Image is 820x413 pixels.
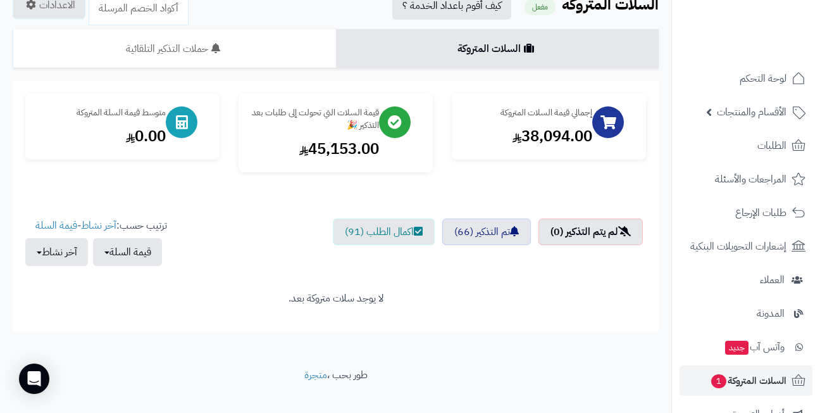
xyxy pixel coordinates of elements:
a: العملاء [680,265,812,295]
a: إشعارات التحويلات البنكية [680,231,812,262]
div: Open Intercom Messenger [19,364,49,394]
ul: ترتيب حسب: - [25,219,167,266]
span: العملاء [760,271,785,289]
span: المدونة [757,305,785,322]
span: إشعارات التحويلات البنكية [690,238,786,255]
div: إجمالي قيمة السلات المتروكة [464,106,592,119]
a: حملات التذكير التلقائية [13,29,336,68]
img: logo-2.png [734,35,808,62]
a: المراجعات والأسئلة [680,164,812,194]
div: 0.00 [38,125,166,147]
a: الطلبات [680,130,812,161]
span: طلبات الإرجاع [735,204,786,222]
span: السلات المتروكة [710,372,786,390]
a: قيمة السلة [35,218,77,233]
button: قيمة السلة [93,238,162,266]
a: متجرة [304,367,327,383]
a: لوحة التحكم [680,63,812,94]
a: لم يتم التذكير (0) [538,219,643,245]
a: اكمال الطلب (91) [333,219,435,245]
span: جديد [725,341,749,355]
button: آخر نشاط [25,238,88,266]
a: السلات المتروكة [336,29,659,68]
span: الأقسام والمنتجات [717,103,786,121]
div: قيمة السلات التي تحولت إلى طلبات بعد التذكير 🎉 [251,106,379,132]
div: متوسط قيمة السلة المتروكة [38,106,166,119]
div: 38,094.00 [464,125,592,147]
a: السلات المتروكة1 [680,365,812,396]
span: 1 [711,374,726,388]
span: الطلبات [757,137,786,155]
span: وآتس آب [724,338,785,356]
a: طلبات الإرجاع [680,198,812,228]
span: المراجعات والأسئلة [715,170,786,188]
span: لوحة التحكم [740,70,786,87]
div: 45,153.00 [251,138,379,160]
a: المدونة [680,298,812,329]
a: وآتس آبجديد [680,332,812,362]
a: آخر نشاط [81,218,116,233]
a: تم التذكير (66) [442,219,531,245]
div: لا يوجد سلات متروكة بعد. [25,291,646,306]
